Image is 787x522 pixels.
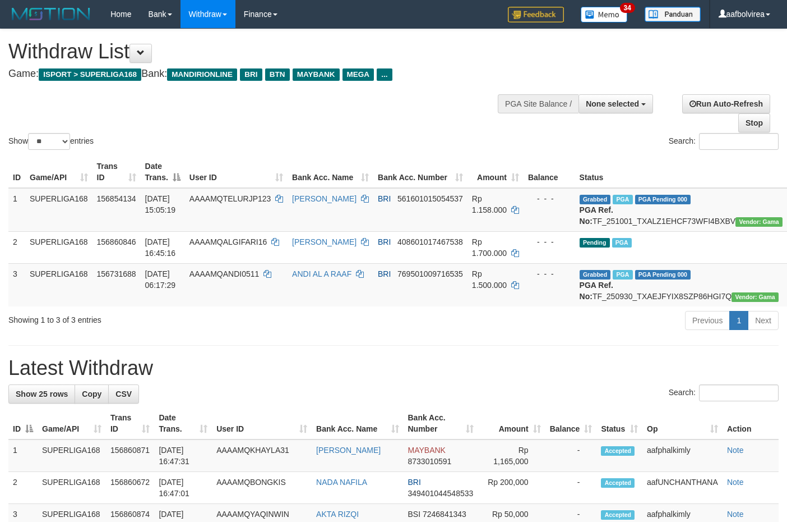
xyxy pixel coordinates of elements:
[115,390,132,399] span: CSV
[292,194,357,203] a: [PERSON_NAME]
[601,478,635,488] span: Accepted
[545,407,597,439] th: Balance: activate to sort column ascending
[601,446,635,456] span: Accepted
[580,270,611,280] span: Grabbed
[38,407,106,439] th: Game/API: activate to sort column ascending
[545,439,597,472] td: -
[727,446,744,455] a: Note
[293,68,340,81] span: MAYBANK
[185,156,288,188] th: User ID: activate to sort column ascending
[669,384,779,401] label: Search:
[699,384,779,401] input: Search:
[8,133,94,150] label: Show entries
[288,156,373,188] th: Bank Acc. Name: activate to sort column ascending
[620,3,635,13] span: 34
[8,188,25,232] td: 1
[8,231,25,263] td: 2
[738,113,770,132] a: Stop
[8,407,38,439] th: ID: activate to sort column descending
[545,472,597,504] td: -
[581,7,628,22] img: Button%20Memo.svg
[8,156,25,188] th: ID
[472,237,507,258] span: Rp 1.700.000
[669,133,779,150] label: Search:
[613,195,632,204] span: Marked by aafsengchandara
[25,188,92,232] td: SUPERLIGA168
[578,94,653,113] button: None selected
[145,269,176,290] span: [DATE] 06:17:29
[38,439,106,472] td: SUPERLIGA168
[141,156,185,188] th: Date Trans.: activate to sort column descending
[575,156,787,188] th: Status
[472,194,507,214] span: Rp 1.158.000
[699,133,779,150] input: Search:
[8,357,779,379] h1: Latest Withdraw
[508,7,564,22] img: Feedback.jpg
[580,238,610,248] span: Pending
[28,133,70,150] select: Showentries
[106,439,154,472] td: 156860871
[397,269,463,278] span: Copy 769501009716535 to clipboard
[397,194,463,203] span: Copy 561601015054537 to clipboard
[478,439,545,472] td: Rp 1,165,000
[342,68,374,81] span: MEGA
[97,237,136,246] span: 156860846
[635,195,691,204] span: PGA Pending
[732,292,779,302] span: Vendor URL: https://trx31.1velocity.biz
[378,269,391,278] span: BRI
[316,478,367,487] a: NADA NAFILA
[478,407,545,439] th: Amount: activate to sort column ascending
[580,281,613,301] b: PGA Ref. No:
[748,311,779,330] a: Next
[8,263,25,306] td: 3
[106,472,154,504] td: 156860672
[154,439,212,472] td: [DATE] 16:47:31
[97,194,136,203] span: 156854134
[729,311,748,330] a: 1
[378,237,391,246] span: BRI
[16,390,68,399] span: Show 25 rows
[596,407,642,439] th: Status: activate to sort column ascending
[25,263,92,306] td: SUPERLIGA168
[723,407,779,439] th: Action
[292,237,357,246] a: [PERSON_NAME]
[316,510,359,519] a: AKTA RIZQI
[8,6,94,22] img: MOTION_logo.png
[97,269,136,278] span: 156731688
[212,439,312,472] td: AAAAMQKHAYLA31
[408,446,446,455] span: MAYBANK
[25,156,92,188] th: Game/API: activate to sort column ascending
[108,384,139,404] a: CSV
[685,311,730,330] a: Previous
[735,217,783,227] span: Vendor URL: https://trx31.1velocity.biz
[645,7,701,22] img: panduan.png
[612,238,632,248] span: Marked by aafsengchandara
[586,99,639,108] span: None selected
[727,510,744,519] a: Note
[292,269,351,278] a: ANDI AL A RAAF
[601,510,635,520] span: Accepted
[642,407,723,439] th: Op: activate to sort column ascending
[408,510,421,519] span: BSI
[316,446,381,455] a: [PERSON_NAME]
[8,384,75,404] a: Show 25 rows
[8,472,38,504] td: 2
[75,384,109,404] a: Copy
[312,407,403,439] th: Bank Acc. Name: activate to sort column ascending
[580,205,613,226] b: PGA Ref. No:
[397,237,463,246] span: Copy 408601017467538 to clipboard
[373,156,467,188] th: Bank Acc. Number: activate to sort column ascending
[524,156,575,188] th: Balance
[92,156,141,188] th: Trans ID: activate to sort column ascending
[8,40,513,63] h1: Withdraw List
[145,194,176,214] span: [DATE] 15:05:19
[423,510,466,519] span: Copy 7246841343 to clipboard
[8,310,320,326] div: Showing 1 to 3 of 3 entries
[378,194,391,203] span: BRI
[154,407,212,439] th: Date Trans.: activate to sort column ascending
[377,68,392,81] span: ...
[408,478,421,487] span: BRI
[642,439,723,472] td: aafphalkimly
[528,193,571,204] div: - - -
[82,390,101,399] span: Copy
